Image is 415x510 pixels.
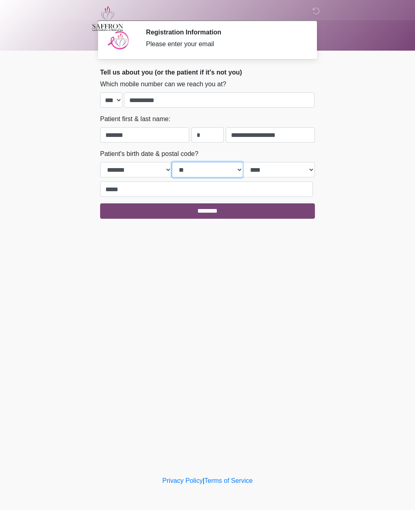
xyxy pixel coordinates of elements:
img: Agent Avatar [106,28,130,53]
label: Patient first & last name: [100,114,170,124]
img: Saffron Laser Aesthetics and Medical Spa Logo [92,6,124,31]
div: Please enter your email [146,39,303,49]
h2: Tell us about you (or the patient if it's not you) [100,68,315,76]
a: Privacy Policy [163,477,203,484]
label: Which mobile number can we reach you at? [100,79,226,89]
a: Terms of Service [204,477,252,484]
label: Patient's birth date & postal code? [100,149,198,159]
a: | [203,477,204,484]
